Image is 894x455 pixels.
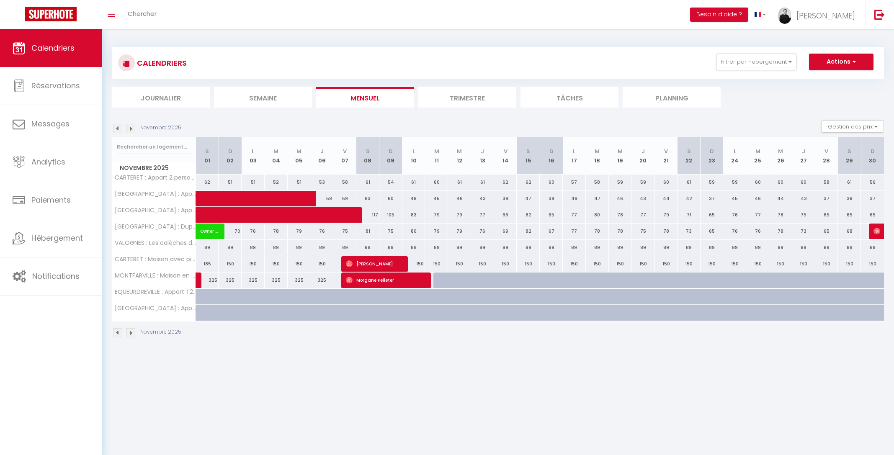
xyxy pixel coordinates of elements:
div: 89 [288,240,311,255]
div: 75 [333,224,356,239]
div: 62 [494,175,517,190]
div: 150 [265,256,288,272]
th: 11 [425,137,448,175]
th: 18 [586,137,609,175]
span: Morgane Pelleter [346,272,423,288]
span: Novembre 2025 [112,162,196,174]
div: 89 [586,240,609,255]
div: 79 [425,224,448,239]
abbr: S [848,147,851,155]
th: 25 [746,137,769,175]
div: 44 [654,191,678,206]
div: 89 [402,240,425,255]
span: [GEOGRAPHIC_DATA] : Appart Hyper centre proche port [113,191,197,197]
div: 89 [379,240,402,255]
div: 60 [379,191,402,206]
div: 80 [586,207,609,223]
div: 150 [310,256,333,272]
div: 61 [838,175,861,190]
div: 77 [631,207,654,223]
div: 61 [402,175,425,190]
div: 79 [425,207,448,223]
abbr: S [526,147,530,155]
div: 150 [471,256,494,272]
div: 150 [654,256,678,272]
div: 77 [471,207,494,223]
div: 89 [425,240,448,255]
div: 62 [196,175,219,190]
div: 76 [310,224,333,239]
span: Owner Owner [200,219,219,235]
div: 76 [723,224,746,239]
abbr: D [871,147,875,155]
div: 39 [494,191,517,206]
th: 27 [792,137,815,175]
li: Journalier [112,87,210,108]
abbr: D [549,147,554,155]
p: Novembre 2025 [140,328,181,336]
div: 325 [242,272,265,288]
div: 150 [242,256,265,272]
div: 150 [746,256,769,272]
div: 65 [838,207,861,223]
div: 78 [265,224,288,239]
div: 59 [701,175,724,190]
span: VALOGNES : Les calèches de l'[GEOGRAPHIC_DATA] [113,240,197,246]
div: 73 [792,224,815,239]
img: ... [778,8,791,24]
div: 89 [563,240,586,255]
abbr: M [457,147,462,155]
abbr: S [366,147,370,155]
div: 89 [701,240,724,255]
abbr: V [343,147,347,155]
div: 325 [265,272,288,288]
div: 65 [701,224,724,239]
div: 39 [540,191,563,206]
div: 325 [310,272,333,288]
div: 58 [310,191,333,206]
div: 71 [678,207,701,223]
p: Novembre 2025 [140,124,181,132]
div: 83 [402,207,425,223]
div: 150 [723,256,746,272]
div: 78 [654,224,678,239]
div: 89 [654,240,678,255]
abbr: S [687,147,691,155]
span: CARTERET : Appart 2 personnes à 50m des commerces & mer [113,175,197,181]
abbr: D [389,147,393,155]
div: 105 [379,207,402,223]
div: 69 [494,224,517,239]
div: 46 [563,191,586,206]
abbr: V [664,147,668,155]
li: Mensuel [316,87,414,108]
span: Messages [31,118,70,129]
li: Planning [623,87,721,108]
div: 59 [723,175,746,190]
th: 02 [219,137,242,175]
div: 150 [288,256,311,272]
div: 325 [219,272,242,288]
div: 82 [517,207,540,223]
div: 47 [517,191,540,206]
abbr: L [252,147,254,155]
div: 76 [746,224,769,239]
div: 89 [196,240,219,255]
span: Analytics [31,157,65,167]
button: Gestion des prix [822,120,884,133]
div: 79 [448,224,471,239]
div: 59 [609,175,632,190]
div: 46 [609,191,632,206]
div: 89 [861,240,884,255]
div: 150 [609,256,632,272]
div: 70 [219,224,242,239]
div: 75 [631,224,654,239]
abbr: M [595,147,600,155]
div: 60 [769,175,792,190]
th: 30 [861,137,884,175]
div: 89 [448,240,471,255]
div: 48 [402,191,425,206]
div: 43 [471,191,494,206]
abbr: J [320,147,324,155]
th: 21 [654,137,678,175]
abbr: J [802,147,805,155]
